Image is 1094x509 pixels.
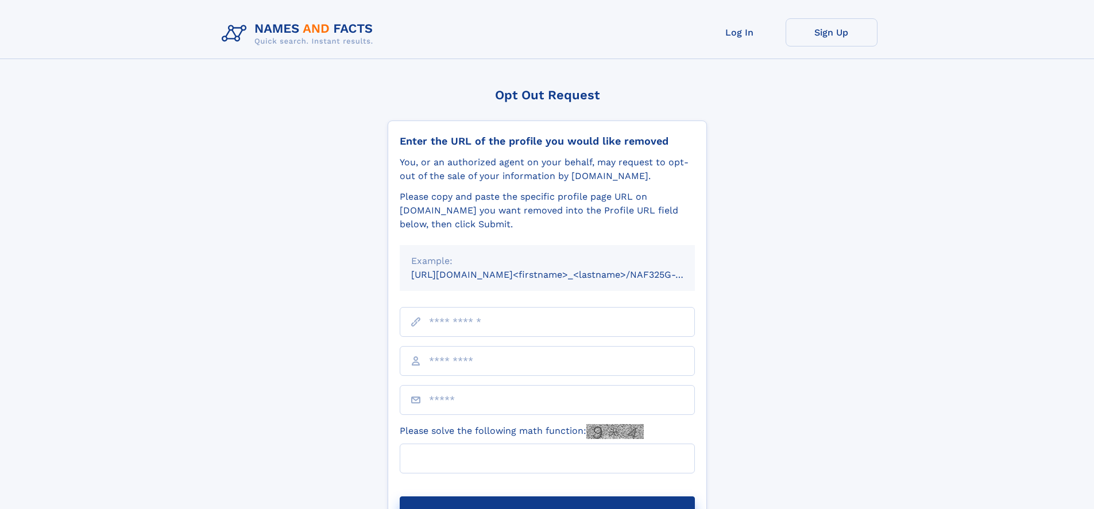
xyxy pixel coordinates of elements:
[694,18,786,46] a: Log In
[400,156,695,183] div: You, or an authorized agent on your behalf, may request to opt-out of the sale of your informatio...
[400,135,695,147] div: Enter the URL of the profile you would like removed
[400,424,644,439] label: Please solve the following math function:
[217,18,382,49] img: Logo Names and Facts
[400,190,695,231] div: Please copy and paste the specific profile page URL on [DOMAIN_NAME] you want removed into the Pr...
[786,18,877,46] a: Sign Up
[388,88,707,102] div: Opt Out Request
[411,254,683,268] div: Example:
[411,269,717,280] small: [URL][DOMAIN_NAME]<firstname>_<lastname>/NAF325G-xxxxxxxx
